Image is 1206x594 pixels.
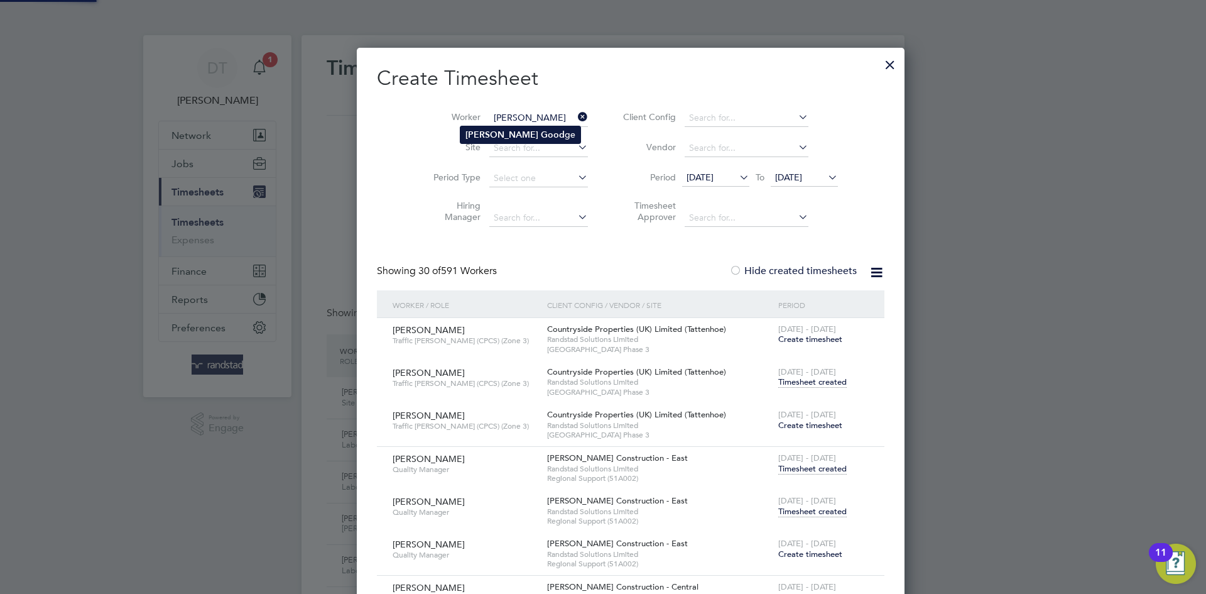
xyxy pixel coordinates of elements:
label: Hide created timesheets [729,265,857,277]
span: [PERSON_NAME] Construction - East [547,495,688,506]
span: Regional Support (51A002) [547,516,773,526]
span: [DATE] [775,172,802,183]
span: 30 of [418,265,441,277]
span: [GEOGRAPHIC_DATA] Phase 3 [547,387,773,397]
span: [GEOGRAPHIC_DATA] Phase 3 [547,430,773,440]
input: Search for... [489,140,588,157]
span: Timesheet created [778,377,847,388]
input: Search for... [685,109,808,127]
b: [PERSON_NAME] [465,129,538,140]
input: Search for... [489,209,588,227]
label: Client Config [619,111,676,123]
span: Create timesheet [778,420,842,431]
b: Good [541,129,565,140]
label: Vendor [619,141,676,153]
span: [DATE] - [DATE] [778,538,836,549]
label: Worker [424,111,481,123]
span: [PERSON_NAME] Construction - East [547,538,688,549]
span: Traffic [PERSON_NAME] (CPCS) (Zone 3) [393,336,538,346]
span: Traffic [PERSON_NAME] (CPCS) (Zone 3) [393,421,538,431]
span: Countryside Properties (UK) Limited (Tattenhoe) [547,324,726,334]
span: [DATE] - [DATE] [778,495,836,506]
span: Randstad Solutions Limited [547,549,773,559]
span: [PERSON_NAME] [393,539,465,550]
label: Hiring Manager [424,200,481,223]
span: [DATE] [687,172,714,183]
span: Timesheet created [778,463,847,475]
span: Randstad Solutions Limited [547,334,773,344]
input: Select one [489,170,588,187]
button: Open Resource Center, 11 new notifications [1156,544,1196,584]
span: 591 Workers [418,265,497,277]
span: Randstad Solutions Limited [547,507,773,517]
span: [PERSON_NAME] [393,324,465,336]
span: [PERSON_NAME] Construction - East [547,453,688,463]
label: Period [619,172,676,183]
span: [PERSON_NAME] [393,496,465,507]
span: [DATE] - [DATE] [778,453,836,463]
span: Regional Support (51A002) [547,559,773,569]
div: 11 [1155,553,1166,569]
span: [PERSON_NAME] [393,367,465,378]
h2: Create Timesheet [377,65,884,92]
span: [PERSON_NAME] Construction - Central [547,581,698,592]
span: Randstad Solutions Limited [547,464,773,474]
span: Quality Manager [393,507,538,517]
div: Worker / Role [389,290,544,319]
span: Countryside Properties (UK) Limited (Tattenhoe) [547,366,726,377]
label: Site [424,141,481,153]
span: Randstad Solutions Limited [547,421,773,431]
span: [DATE] - [DATE] [778,409,836,420]
div: Client Config / Vendor / Site [544,290,776,319]
div: Showing [377,265,499,278]
span: Traffic [PERSON_NAME] (CPCS) (Zone 3) [393,378,538,388]
span: [DATE] - [DATE] [778,581,836,592]
input: Search for... [685,140,808,157]
span: [DATE] - [DATE] [778,324,836,334]
span: Countryside Properties (UK) Limited (Tattenhoe) [547,409,726,420]
span: Randstad Solutions Limited [547,377,773,387]
li: ge [460,126,580,143]
label: Timesheet Approver [619,200,676,223]
input: Search for... [685,209,808,227]
span: To [752,169,768,185]
span: Quality Manager [393,465,538,475]
span: Timesheet created [778,506,847,517]
span: Create timesheet [778,334,842,344]
span: [DATE] - [DATE] [778,366,836,377]
span: [PERSON_NAME] [393,582,465,593]
span: [PERSON_NAME] [393,453,465,465]
span: Quality Manager [393,550,538,560]
span: [PERSON_NAME] [393,410,465,421]
div: Period [775,290,872,319]
span: Regional Support (51A002) [547,473,773,483]
span: Create timesheet [778,549,842,559]
input: Search for... [489,109,588,127]
label: Period Type [424,172,481,183]
span: [GEOGRAPHIC_DATA] Phase 3 [547,344,773,355]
